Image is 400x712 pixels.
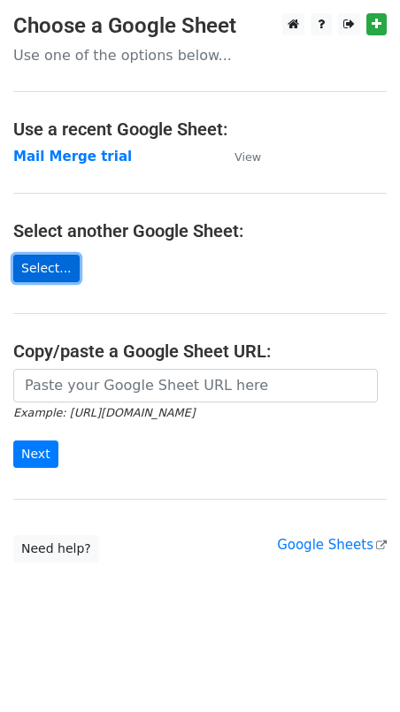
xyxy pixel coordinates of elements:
p: Use one of the options below... [13,46,387,65]
h3: Choose a Google Sheet [13,13,387,39]
input: Paste your Google Sheet URL here [13,369,378,402]
a: Select... [13,255,80,282]
small: Example: [URL][DOMAIN_NAME] [13,406,195,419]
a: Need help? [13,535,99,563]
input: Next [13,440,58,468]
h4: Use a recent Google Sheet: [13,119,387,140]
h4: Copy/paste a Google Sheet URL: [13,341,387,362]
a: View [217,149,261,165]
h4: Select another Google Sheet: [13,220,387,241]
iframe: Chat Widget [312,627,400,712]
a: Mail Merge trial [13,149,132,165]
small: View [235,150,261,164]
a: Google Sheets [277,537,387,553]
